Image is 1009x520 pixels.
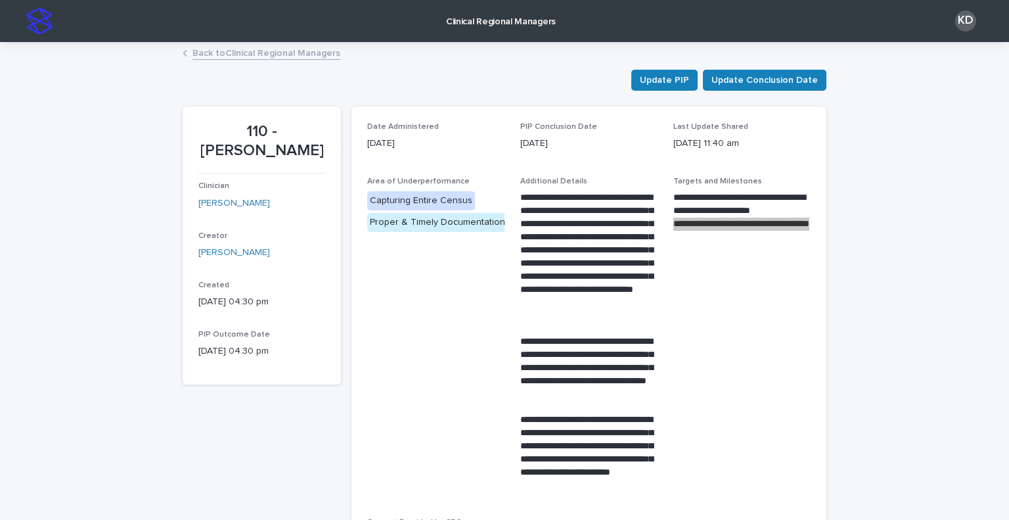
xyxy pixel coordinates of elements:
[198,197,270,210] a: [PERSON_NAME]
[520,123,597,131] span: PIP Conclusion Date
[520,177,587,185] span: Additional Details
[631,70,698,91] button: Update PIP
[673,123,748,131] span: Last Update Shared
[198,331,270,339] span: PIP Outcome Date
[26,8,53,34] img: stacker-logo-s-only.png
[198,182,229,190] span: Clinician
[198,246,270,260] a: [PERSON_NAME]
[367,137,504,151] p: [DATE]
[198,122,325,160] p: 110 - [PERSON_NAME]
[673,137,811,151] p: [DATE] 11:40 am
[192,45,340,60] a: Back toClinical Regional Managers
[198,295,325,309] p: [DATE] 04:30 pm
[367,191,475,210] div: Capturing Entire Census
[367,213,508,232] div: Proper & Timely Documentation
[673,177,762,185] span: Targets and Milestones
[367,123,439,131] span: Date Administered
[198,281,229,289] span: Created
[640,74,689,87] span: Update PIP
[198,232,227,240] span: Creator
[198,344,325,358] p: [DATE] 04:30 pm
[711,74,818,87] span: Update Conclusion Date
[955,11,976,32] div: KD
[703,70,826,91] button: Update Conclusion Date
[367,177,470,185] span: Area of Underperformance
[520,137,658,151] p: [DATE]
